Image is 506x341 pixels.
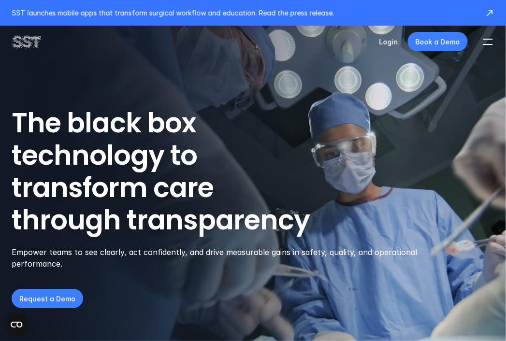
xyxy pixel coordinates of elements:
a: Login [379,38,398,46]
p: Book a Demo [415,37,460,47]
a: Request a Demo [12,289,83,308]
h1: The black box technology to transform care through transparency [12,107,494,237]
a: Book a Demo [407,32,467,51]
button: Open CMP widget [5,313,28,336]
img: SST logo [12,33,41,50]
p: Request a Demo [19,294,75,304]
p: SST launches mobile apps that transform surgical workflow and education. Read the press release. [12,8,475,18]
p: Empower teams to see clearly, act confidently, and drive measurable gains in safety, quality, and... [12,246,446,270]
